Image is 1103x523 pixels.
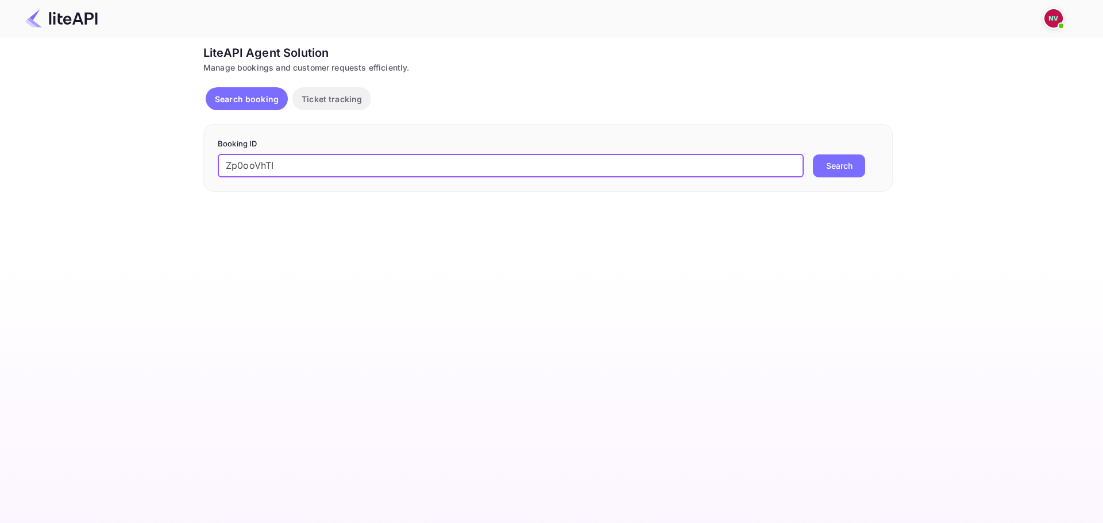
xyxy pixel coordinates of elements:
p: Search booking [215,93,279,105]
img: LiteAPI Logo [25,9,98,28]
div: Manage bookings and customer requests efficiently. [203,61,893,73]
button: Search [813,154,865,177]
p: Booking ID [218,138,878,150]
div: LiteAPI Agent Solution [203,44,893,61]
p: Ticket tracking [302,93,362,105]
img: Nicholas Valbusa [1044,9,1063,28]
input: Enter Booking ID (e.g., 63782194) [218,154,804,177]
